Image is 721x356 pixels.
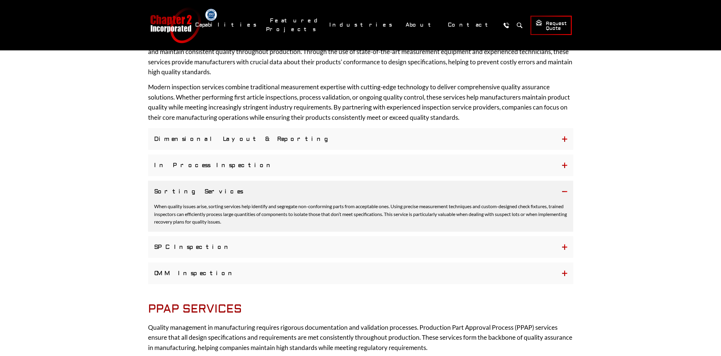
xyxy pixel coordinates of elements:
[148,236,573,258] button: SPC Inspection
[266,14,322,36] a: Featured Projects
[536,19,567,32] span: Request Quote
[530,16,572,35] a: Request Quote
[148,202,573,232] div: Sorting Services
[148,262,573,284] button: CMM Inspection
[325,18,399,31] a: Industries
[148,154,573,176] button: In Process Inspection
[148,322,573,353] p: Quality management in manufacturing requires rigorous documentation and validation processes. Pro...
[150,7,201,43] a: Chapter 2 Incorporated
[148,82,573,122] p: Modern inspection services combine traditional measurement expertise with cutting-edge technology...
[148,37,573,77] p: Dimensional inspection services form the cornerstone of modern quality control processes, ensurin...
[154,202,567,226] p: When quality issues arise, sorting services help identify and segregate non-conforming parts from...
[148,181,573,202] button: Sorting Services
[148,128,573,150] button: Dimensional Layout & Reporting
[402,18,441,31] a: About
[191,18,263,31] a: Capabilities
[501,20,512,31] a: Call Us
[444,18,498,31] a: Contact
[514,20,525,31] button: Search
[148,302,573,316] h2: PPAP Services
